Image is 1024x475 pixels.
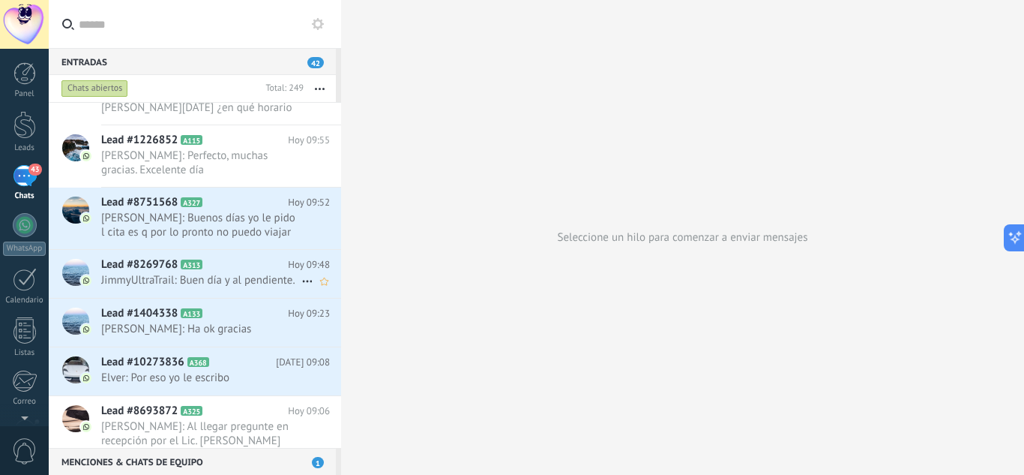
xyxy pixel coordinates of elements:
img: com.amocrm.amocrmwa.svg [81,151,91,161]
span: A368 [187,357,209,367]
button: Más [304,75,336,102]
img: com.amocrm.amocrmwa.svg [81,275,91,286]
span: Lead #10273836 [101,355,184,370]
div: Menciones & Chats de equipo [49,448,336,475]
a: Lead #1226852 A115 Hoy 09:55 [PERSON_NAME]: Perfecto, muchas gracias. Excelente día [49,125,341,187]
img: com.amocrm.amocrmwa.svg [81,324,91,335]
span: A115 [181,135,202,145]
span: 1 [312,457,324,468]
span: [PERSON_NAME]: Buenos días yo le pido l cita es q por lo pronto no puedo viajar [101,211,301,239]
span: 43 [28,164,41,176]
span: A325 [181,406,202,416]
span: Hoy 09:06 [288,404,330,419]
div: WhatsApp [3,242,46,256]
img: com.amocrm.amocrmwa.svg [81,422,91,432]
span: [PERSON_NAME]: Al llegar pregunte en recepción por el Lic. [PERSON_NAME] [101,419,301,448]
div: Total: 249 [259,81,304,96]
a: Lead #8693872 A325 Hoy 09:06 [PERSON_NAME]: Al llegar pregunte en recepción por el Lic. [PERSON_N... [49,396,341,458]
span: [PERSON_NAME]: Perfecto, muchas gracias. Excelente día [101,149,301,177]
span: 42 [307,57,324,68]
a: Lead #8751568 A327 Hoy 09:52 [PERSON_NAME]: Buenos días yo le pido l cita es q por lo pronto no p... [49,188,341,249]
a: Lead #10273836 A368 [DATE] 09:08 Elver: Por eso yo le escribo [49,347,341,395]
span: A313 [181,260,202,269]
span: Lead #1226852 [101,133,178,148]
span: Hoy 09:48 [288,257,330,272]
span: Lead #8751568 [101,195,178,210]
span: Lead #1404338 [101,306,178,321]
span: Hoy 09:23 [288,306,330,321]
span: A133 [181,308,202,318]
span: Lead #8693872 [101,404,178,419]
span: Lead #8269768 [101,257,178,272]
div: Chats [3,191,46,201]
div: Correo [3,397,46,407]
div: Panel [3,89,46,99]
span: [DATE] 09:08 [276,355,330,370]
div: Listas [3,348,46,358]
div: Chats abiertos [61,80,128,98]
a: Lead #8269768 A313 Hoy 09:48 JimmyUltraTrail: Buen día y al pendiente. [49,250,341,298]
span: Hoy 09:55 [288,133,330,148]
a: Lead #1404338 A133 Hoy 09:23 [PERSON_NAME]: Ha ok gracias [49,299,341,347]
span: Hoy 09:52 [288,195,330,210]
img: com.amocrm.amocrmwa.svg [81,373,91,383]
div: Calendario [3,296,46,305]
span: JimmyUltraTrail: Buen día y al pendiente. [101,273,301,287]
span: [PERSON_NAME]: Ha ok gracias [101,322,301,336]
span: Elver: Por eso yo le escribo [101,371,301,385]
span: A327 [181,197,202,207]
div: Leads [3,143,46,153]
div: Entradas [49,48,336,75]
img: com.amocrm.amocrmwa.svg [81,213,91,224]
